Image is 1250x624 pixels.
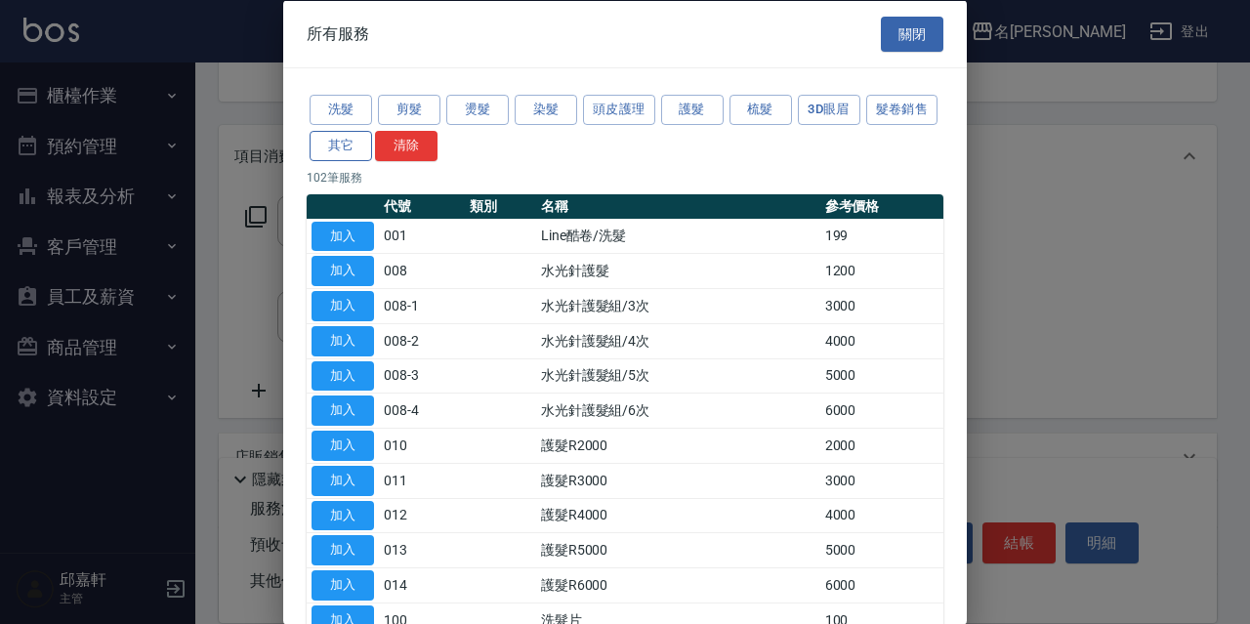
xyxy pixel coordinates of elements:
td: 4000 [820,498,943,533]
td: 5000 [820,358,943,394]
td: 008 [379,253,465,288]
td: 護髮R3000 [536,463,820,498]
td: 水光針護髮 [536,253,820,288]
td: 護髮R4000 [536,498,820,533]
td: 護髮R6000 [536,567,820,603]
button: 染髮 [515,95,577,125]
button: 清除 [375,130,437,160]
td: 6000 [820,567,943,603]
td: 1200 [820,253,943,288]
td: 001 [379,219,465,254]
button: 加入 [312,221,374,251]
td: 008-2 [379,323,465,358]
td: 5000 [820,532,943,567]
button: 加入 [312,570,374,601]
button: 加入 [312,325,374,355]
td: 護髮R2000 [536,428,820,463]
button: 加入 [312,256,374,286]
td: 008-4 [379,393,465,428]
button: 頭皮護理 [583,95,655,125]
button: 剪髮 [378,95,440,125]
td: 008-1 [379,288,465,323]
td: 010 [379,428,465,463]
button: 梳髮 [729,95,792,125]
button: 關閉 [881,16,943,52]
button: 3D眼眉 [798,95,860,125]
td: 3000 [820,288,943,323]
button: 其它 [310,130,372,160]
td: 水光針護髮組/5次 [536,358,820,394]
p: 102 筆服務 [307,168,943,186]
th: 類別 [465,193,536,219]
button: 髮卷銷售 [866,95,938,125]
button: 加入 [312,535,374,565]
button: 加入 [312,431,374,461]
td: 6000 [820,393,943,428]
td: Line酷卷/洗髮 [536,219,820,254]
button: 加入 [312,395,374,426]
button: 燙髮 [446,95,509,125]
td: 水光針護髮組/6次 [536,393,820,428]
td: 008-3 [379,358,465,394]
td: 水光針護髮組/4次 [536,323,820,358]
button: 洗髮 [310,95,372,125]
button: 加入 [312,500,374,530]
th: 參考價格 [820,193,943,219]
td: 4000 [820,323,943,358]
td: 013 [379,532,465,567]
td: 2000 [820,428,943,463]
button: 護髮 [661,95,724,125]
td: 3000 [820,463,943,498]
td: 011 [379,463,465,498]
td: 水光針護髮組/3次 [536,288,820,323]
span: 所有服務 [307,23,369,43]
td: 014 [379,567,465,603]
td: 199 [820,219,943,254]
td: 012 [379,498,465,533]
button: 加入 [312,360,374,391]
td: 護髮R5000 [536,532,820,567]
button: 加入 [312,291,374,321]
th: 代號 [379,193,465,219]
button: 加入 [312,465,374,495]
th: 名稱 [536,193,820,219]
